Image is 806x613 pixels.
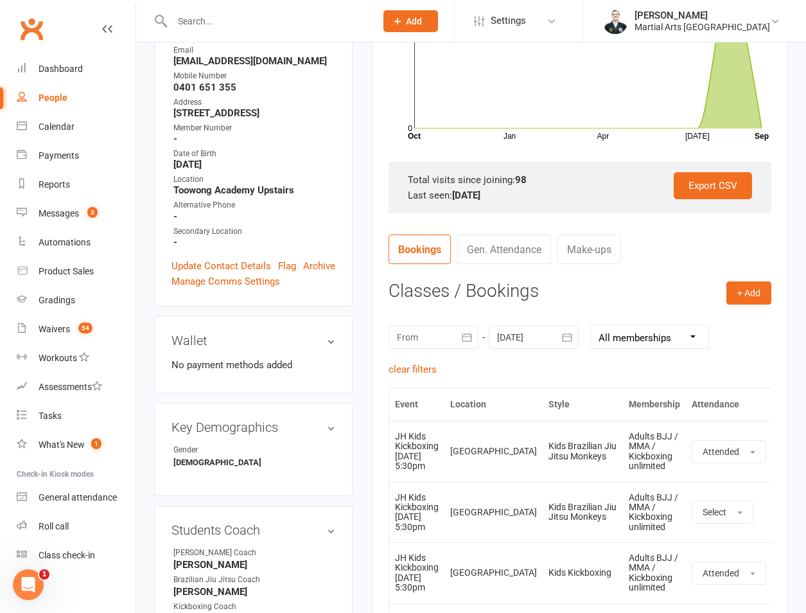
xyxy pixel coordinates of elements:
[39,208,79,218] div: Messages
[629,493,680,533] div: Adults BJJ / MMA / Kickboxing unlimited
[395,553,439,573] div: JH Kids Kickboxing
[173,107,335,119] strong: [STREET_ADDRESS]
[39,237,91,247] div: Automations
[173,173,335,186] div: Location
[173,55,335,67] strong: [EMAIL_ADDRESS][DOMAIN_NAME]
[383,10,438,32] button: Add
[726,281,771,305] button: + Add
[17,55,136,84] a: Dashboard
[452,190,480,201] strong: [DATE]
[17,141,136,170] a: Payments
[450,447,537,456] div: [GEOGRAPHIC_DATA]
[171,333,335,348] h3: Wallet
[13,569,44,600] iframe: Intercom live chat
[17,512,136,541] a: Roll call
[173,159,335,170] strong: [DATE]
[91,438,101,449] span: 1
[629,432,680,472] div: Adults BJJ / MMA / Kickboxing unlimited
[278,258,296,274] a: Flag
[389,421,444,482] td: [DATE] 5:30pm
[457,235,551,264] a: Gen. Attendance
[17,315,136,344] a: Waivers 54
[173,148,335,160] div: Date of Birth
[173,444,279,456] div: Gender
[303,258,335,274] a: Archive
[168,12,367,30] input: Search...
[39,295,75,305] div: Gradings
[39,121,74,132] div: Calendar
[171,357,335,373] li: No payment methods added
[17,257,136,286] a: Product Sales
[548,502,617,522] div: Kids Brazilian Jiu Jitsu Monkeys
[703,568,739,578] span: Attended
[39,440,85,450] div: What's New
[389,542,444,603] td: [DATE] 5:30pm
[173,559,335,571] strong: [PERSON_NAME]
[173,458,261,467] strong: [DEMOGRAPHIC_DATA]
[692,501,753,524] button: Select
[389,364,437,375] a: clear filters
[674,172,752,199] a: Export CSV
[87,207,98,218] span: 3
[17,541,136,570] a: Class kiosk mode
[395,493,439,513] div: JH Kids Kickboxing
[703,507,726,517] span: Select
[173,601,279,613] div: Kickboxing Coach
[173,236,335,248] strong: -
[515,174,527,186] strong: 98
[692,440,766,463] button: Attended
[17,84,136,112] a: People
[39,93,67,103] div: People
[17,170,136,199] a: Reports
[39,411,62,421] div: Tasks
[389,388,444,421] th: Event
[173,574,279,586] div: Brazilian Jiu Jitsu Coach
[173,226,335,238] div: Secondary Location
[39,569,49,580] span: 1
[17,373,136,402] a: Assessments
[173,96,335,109] div: Address
[389,281,771,301] h3: Classes / Bookings
[173,184,335,196] strong: Toowong Academy Upstairs
[39,266,94,276] div: Product Sales
[602,8,628,34] img: thumb_image1644660699.png
[548,568,617,578] div: Kids Kickboxing
[171,420,335,434] h3: Key Demographics
[635,10,770,21] div: [PERSON_NAME]
[39,324,70,334] div: Waivers
[408,172,752,188] div: Total visits since joining:
[557,235,621,264] a: Make-ups
[543,388,623,421] th: Style
[450,508,537,517] div: [GEOGRAPHIC_DATA]
[173,211,335,222] strong: -
[17,286,136,315] a: Gradings
[703,447,739,457] span: Attended
[450,568,537,578] div: [GEOGRAPHIC_DATA]
[171,274,280,289] a: Manage Comms Settings
[173,70,335,82] div: Mobile Number
[39,550,95,560] div: Class check-in
[171,523,335,537] h3: Students Coach
[173,586,335,598] strong: [PERSON_NAME]
[39,150,79,161] div: Payments
[17,112,136,141] a: Calendar
[17,402,136,431] a: Tasks
[17,228,136,257] a: Automations
[692,562,766,585] button: Attended
[389,482,444,543] td: [DATE] 5:30pm
[39,382,102,392] div: Assessments
[686,388,772,421] th: Attendance
[173,199,335,211] div: Alternative Phone
[39,179,70,190] div: Reports
[408,188,752,203] div: Last seen:
[173,122,335,134] div: Member Number
[17,431,136,459] a: What's New1
[389,235,451,264] a: Bookings
[491,6,526,35] span: Settings
[39,353,77,363] div: Workouts
[629,553,680,593] div: Adults BJJ / MMA / Kickboxing unlimited
[39,492,117,502] div: General attendance
[39,64,83,74] div: Dashboard
[17,344,136,373] a: Workouts
[17,483,136,512] a: General attendance kiosk mode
